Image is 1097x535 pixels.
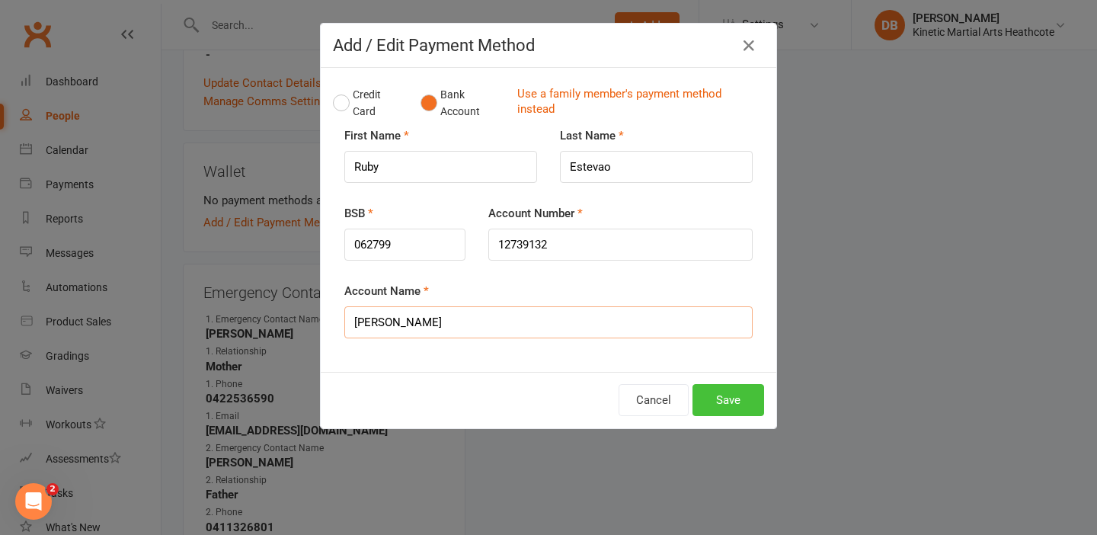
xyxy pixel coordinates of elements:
span: 2 [46,483,59,495]
iframe: Intercom live chat [15,483,52,520]
button: Save [692,384,764,416]
button: Credit Card [333,80,405,127]
label: Account Number [488,204,583,223]
label: First Name [344,127,409,145]
button: Close [737,34,761,58]
button: Cancel [619,384,689,416]
button: Bank Account [421,80,505,127]
h4: Add / Edit Payment Method [333,36,764,55]
input: NNNNNN [344,229,465,261]
a: Use a family member's payment method instead [517,86,756,120]
label: Last Name [560,127,624,145]
label: Account Name [344,282,429,300]
label: BSB [344,204,373,223]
